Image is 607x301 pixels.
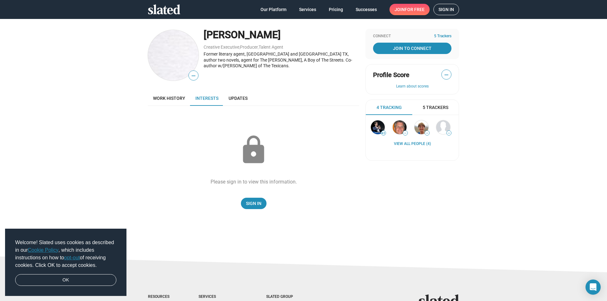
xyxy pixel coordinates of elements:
[211,178,297,185] div: Please sign in to view this information.
[425,131,429,135] span: —
[229,96,248,101] span: Updates
[190,91,224,106] a: Interests
[148,91,190,106] a: Work history
[356,4,377,15] span: Successes
[15,274,116,286] a: dismiss cookie message
[329,4,343,15] span: Pricing
[371,120,385,134] img: Stephan Paternot
[405,4,425,15] span: for free
[204,51,359,69] div: Former literary agent, [GEOGRAPHIC_DATA] and [GEOGRAPHIC_DATA] TX, author two novels, agent for T...
[373,34,451,39] div: Connect
[241,198,267,209] a: Sign In
[189,72,198,80] span: —
[199,294,241,299] div: Services
[148,294,173,299] div: Resources
[351,4,382,15] a: Successes
[436,120,450,134] img: Thomas Hill II
[393,120,407,134] img: James West
[324,4,348,15] a: Pricing
[442,71,451,79] span: —
[28,247,58,253] a: Cookie Policy
[433,4,459,15] a: Sign in
[148,30,199,81] img: Charles Neighbors
[153,96,185,101] span: Work history
[394,141,431,147] a: View all People (4)
[266,294,309,299] div: Slated Group
[299,4,316,15] span: Services
[294,4,321,15] a: Services
[204,45,239,50] a: Creative Executive
[381,131,386,135] span: 41
[373,43,451,54] a: Join To Connect
[5,229,126,296] div: cookieconsent
[224,91,253,106] a: Updates
[586,280,601,295] div: Open Intercom Messenger
[255,4,291,15] a: Our Platform
[261,4,286,15] span: Our Platform
[64,255,80,260] a: opt-out
[434,34,451,39] span: 5 Trackers
[414,120,428,134] img: Jeanie Loiacono
[246,198,261,209] span: Sign In
[15,239,116,269] span: Welcome! Slated uses cookies as described in our , which includes instructions on how to of recei...
[447,131,451,135] span: —
[259,45,283,50] a: Talent Agent
[395,4,425,15] span: Join
[389,4,430,15] a: Joinfor free
[258,46,259,49] span: ,
[438,4,454,15] span: Sign in
[195,96,218,101] span: Interests
[423,105,448,111] span: 5 Trackers
[373,84,451,89] button: Learn about scores
[240,45,258,50] a: Producer
[377,105,402,111] span: 4 Tracking
[374,43,450,54] span: Join To Connect
[204,28,359,42] div: [PERSON_NAME]
[373,71,409,79] span: Profile Score
[238,134,269,166] mat-icon: lock
[239,46,240,49] span: ,
[403,131,408,135] span: —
